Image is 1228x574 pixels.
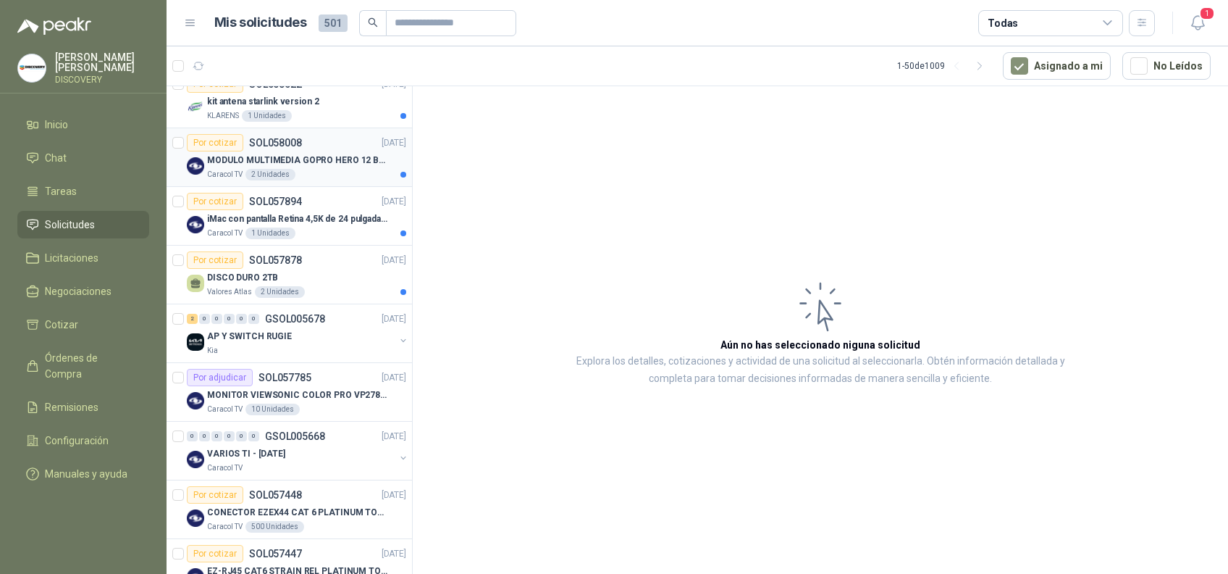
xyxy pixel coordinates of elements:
[187,157,204,175] img: Company Logo
[382,136,406,150] p: [DATE]
[249,196,302,207] p: SOL057894
[187,134,243,151] div: Por cotizar
[207,95,319,109] p: kit antena starlink version 2
[368,17,378,28] span: search
[17,460,149,488] a: Manuales y ayuda
[245,521,304,533] div: 500 Unidades
[187,486,243,504] div: Por cotizar
[187,431,198,441] div: 0
[248,431,259,441] div: 0
[207,404,243,415] p: Caracol TV
[167,363,412,422] a: Por adjudicarSOL057785[DATE] Company LogoMONITOR VIEWSONIC COLOR PRO VP2786-4KCaracol TV10 Unidades
[187,310,409,357] a: 2 0 0 0 0 0 GSOL005678[DATE] Company LogoAP Y SWITCH RUGIEKia
[1185,10,1211,36] button: 1
[211,431,222,441] div: 0
[17,311,149,338] a: Cotizar
[265,314,325,324] p: GSOL005678
[45,217,95,233] span: Solicitudes
[207,388,387,402] p: MONITOR VIEWSONIC COLOR PRO VP2786-4K
[187,428,409,474] a: 0 0 0 0 0 0 GSOL005668[DATE] Company LogoVARIOS TI - [DATE]Caracol TV
[17,111,149,138] a: Inicio
[249,138,302,148] p: SOL058008
[17,144,149,172] a: Chat
[167,187,412,246] a: Por cotizarSOL057894[DATE] Company LogoiMac con pantalla Retina 4,5K de 24 pulgadas M4Caracol TV1...
[214,12,307,33] h1: Mis solicitudes
[17,344,149,388] a: Órdenes de Compra
[245,228,295,239] div: 1 Unidades
[187,509,204,527] img: Company Logo
[249,490,302,500] p: SOL057448
[187,545,243,562] div: Por cotizar
[249,549,302,559] p: SOL057447
[382,254,406,267] p: [DATE]
[199,314,210,324] div: 0
[167,128,412,187] a: Por cotizarSOL058008[DATE] Company LogoMODULO MULTIMEDIA GOPRO HERO 12 BLACKCaracol TV2 Unidades
[187,216,204,233] img: Company Logo
[187,251,243,269] div: Por cotizar
[255,286,305,298] div: 2 Unidades
[207,521,243,533] p: Caracol TV
[17,178,149,205] a: Tareas
[382,371,406,385] p: [DATE]
[207,110,239,122] p: KLARENS
[187,451,204,468] img: Company Logo
[224,431,235,441] div: 0
[319,14,348,32] span: 501
[207,462,243,474] p: Caracol TV
[1003,52,1111,80] button: Asignado a mi
[167,70,412,128] a: Por cotizarSOL058022[DATE] Company Logokit antena starlink version 2KLARENS1 Unidades
[187,193,243,210] div: Por cotizar
[17,211,149,238] a: Solicitudes
[207,154,387,167] p: MODULO MULTIMEDIA GOPRO HERO 12 BLACK
[207,447,285,461] p: VARIOS TI - [DATE]
[382,195,406,209] p: [DATE]
[45,283,112,299] span: Negociaciones
[258,373,311,383] p: SOL057785
[17,244,149,272] a: Licitaciones
[207,286,252,298] p: Valores Atlas
[249,79,302,89] p: SOL058022
[249,255,302,265] p: SOL057878
[988,15,1018,31] div: Todas
[207,212,387,226] p: iMac con pantalla Retina 4,5K de 24 pulgadas M4
[224,314,235,324] div: 0
[45,150,67,166] span: Chat
[45,117,68,133] span: Inicio
[17,17,91,35] img: Logo peakr
[187,333,204,351] img: Company Logo
[45,350,135,382] span: Órdenes de Compra
[245,169,295,180] div: 2 Unidades
[1122,52,1211,80] button: No Leídos
[897,54,991,78] div: 1 - 50 de 1009
[207,345,218,357] p: Kia
[45,250,98,266] span: Licitaciones
[45,183,77,199] span: Tareas
[207,506,387,520] p: CONECTOR EZEX44 CAT 6 PLATINUM TOOLS
[207,271,278,285] p: DISCO DURO 2TB
[211,314,222,324] div: 0
[382,430,406,444] p: [DATE]
[45,433,109,449] span: Configuración
[382,547,406,561] p: [DATE]
[245,404,300,415] div: 10 Unidades
[45,317,78,333] span: Cotizar
[17,278,149,305] a: Negociaciones
[187,392,204,409] img: Company Logo
[207,228,243,239] p: Caracol TV
[1199,7,1215,20] span: 1
[382,488,406,502] p: [DATE]
[265,431,325,441] p: GSOL005668
[17,427,149,454] a: Configuración
[248,314,259,324] div: 0
[45,399,98,415] span: Remisiones
[55,52,149,72] p: [PERSON_NAME] [PERSON_NAME]
[187,314,198,324] div: 2
[720,337,920,353] h3: Aún no has seleccionado niguna solicitud
[236,314,247,324] div: 0
[236,431,247,441] div: 0
[242,110,292,122] div: 1 Unidades
[187,369,253,386] div: Por adjudicar
[45,466,127,482] span: Manuales y ayuda
[207,169,243,180] p: Caracol TV
[167,481,412,539] a: Por cotizarSOL057448[DATE] Company LogoCONECTOR EZEX44 CAT 6 PLATINUM TOOLSCaracol TV500 Unidades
